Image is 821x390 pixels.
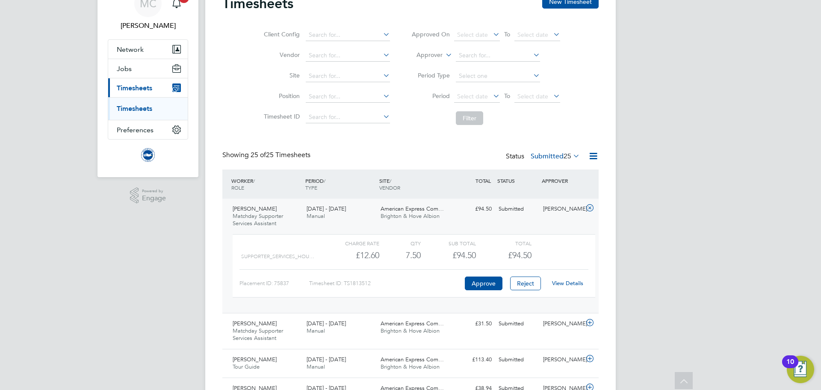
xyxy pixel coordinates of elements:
label: Period [411,92,450,100]
span: Matchday Supporter Services Assistant [233,327,283,342]
label: Submitted [531,152,580,161]
span: ROLE [231,184,244,191]
span: 25 of [251,151,266,159]
div: £94.50 [451,202,495,216]
span: Millie Crowhurst [108,21,188,31]
div: Timesheets [108,97,188,120]
button: Network [108,40,188,59]
input: Search for... [306,29,390,41]
a: Timesheets [117,104,152,113]
div: Total [476,238,531,248]
div: £113.40 [451,353,495,367]
div: £12.60 [324,248,379,262]
span: Manual [307,363,325,370]
input: Search for... [456,50,540,62]
button: Filter [456,111,483,125]
button: Preferences [108,120,188,139]
span: Tour Guide [233,363,260,370]
span: Brighton & Hove Albion [381,363,440,370]
span: / [324,177,325,184]
a: Powered byEngage [130,188,166,204]
label: Approved On [411,30,450,38]
span: Matchday Supporter Services Assistant [233,212,283,227]
div: Status [506,151,582,163]
label: Timesheet ID [261,113,300,120]
span: Network [117,45,144,54]
div: Submitted [495,317,540,331]
button: Jobs [108,59,188,78]
label: Period Type [411,71,450,79]
input: Search for... [306,111,390,123]
div: [PERSON_NAME] [540,317,584,331]
span: 25 [564,152,571,161]
span: Jobs [117,65,132,73]
div: SITE [377,173,451,195]
input: Search for... [306,91,390,103]
span: [PERSON_NAME] [233,356,277,363]
span: £94.50 [508,250,532,260]
button: Open Resource Center, 10 new notifications [787,356,814,383]
span: [DATE] - [DATE] [307,205,346,212]
span: To [502,29,513,40]
label: Approver [404,51,443,60]
span: / [390,177,391,184]
div: STATUS [495,173,540,188]
span: Brighton & Hove Albion [381,327,440,334]
div: £94.50 [421,248,476,262]
span: / [253,177,255,184]
span: [DATE] - [DATE] [307,320,346,327]
span: Manual [307,212,325,220]
span: American Express Com… [381,205,444,212]
div: WORKER [229,173,303,195]
span: SUPPORTER_SERVICES_HOU… [241,253,314,259]
span: Select date [517,92,548,100]
div: PERIOD [303,173,377,195]
label: Client Config [261,30,300,38]
span: 25 Timesheets [251,151,310,159]
a: View Details [552,280,583,287]
div: Charge rate [324,238,379,248]
label: Position [261,92,300,100]
div: APPROVER [540,173,584,188]
span: To [502,90,513,101]
span: VENDOR [379,184,400,191]
span: TOTAL [475,177,491,184]
button: Reject [510,277,541,290]
div: [PERSON_NAME] [540,353,584,367]
a: Go to home page [108,148,188,162]
img: brightonandhovealbion-logo-retina.png [141,148,155,162]
label: Vendor [261,51,300,59]
input: Search for... [306,50,390,62]
div: Showing [222,151,312,160]
span: Preferences [117,126,154,134]
div: [PERSON_NAME] [540,202,584,216]
span: Brighton & Hove Albion [381,212,440,220]
span: Select date [517,31,548,39]
span: TYPE [305,184,317,191]
div: Submitted [495,202,540,216]
label: Site [261,71,300,79]
div: QTY [379,238,421,248]
input: Search for... [306,70,390,82]
div: 10 [786,362,794,373]
span: [DATE] - [DATE] [307,356,346,363]
span: American Express Com… [381,320,444,327]
button: Approve [465,277,502,290]
div: 7.50 [379,248,421,262]
input: Select one [456,70,540,82]
span: Engage [142,195,166,202]
span: [PERSON_NAME] [233,205,277,212]
div: £31.50 [451,317,495,331]
span: Select date [457,92,488,100]
span: Powered by [142,188,166,195]
span: Manual [307,327,325,334]
div: Placement ID: 75837 [239,277,309,290]
span: Timesheets [117,84,152,92]
div: Submitted [495,353,540,367]
span: [PERSON_NAME] [233,320,277,327]
div: Sub Total [421,238,476,248]
div: Timesheet ID: TS1813512 [309,277,463,290]
span: Select date [457,31,488,39]
span: American Express Com… [381,356,444,363]
button: Timesheets [108,78,188,97]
